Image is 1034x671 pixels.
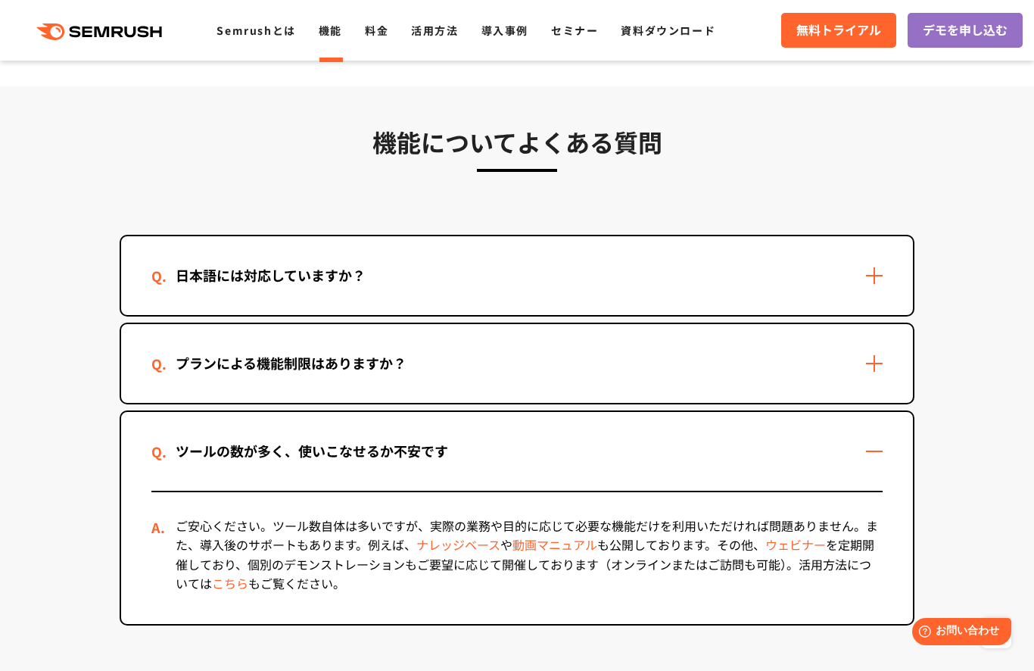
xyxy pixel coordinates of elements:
[765,535,826,554] a: ウェビナー
[151,440,472,462] div: ツールの数が多く、使いこなせるか不安です
[796,20,881,40] span: 無料トライアル
[899,612,1017,654] iframe: Help widget launcher
[151,492,883,624] div: ご安心ください。ツール数自体は多いですが、実際の業務や目的に応じて必要な機能だけを利用いただければ問題ありません。また、導入後のサポートもあります。例えば、 や も公開しております。その他、 を...
[151,352,431,374] div: プランによる機能制限はありますか？
[319,23,342,38] a: 機能
[512,535,597,554] a: 動画マニュアル
[151,264,390,286] div: 日本語には対応していますか？
[481,23,528,38] a: 導入事例
[908,13,1023,48] a: デモを申し込む
[416,535,500,554] a: ナレッジベース
[923,20,1008,40] span: デモを申し込む
[212,574,248,592] a: こちら
[411,23,458,38] a: 活用方法
[621,23,715,38] a: 資料ダウンロード
[365,23,388,38] a: 料金
[781,13,896,48] a: 無料トライアル
[120,123,914,161] h3: 機能についてよくある質問
[551,23,598,38] a: セミナー
[216,23,295,38] a: Semrushとは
